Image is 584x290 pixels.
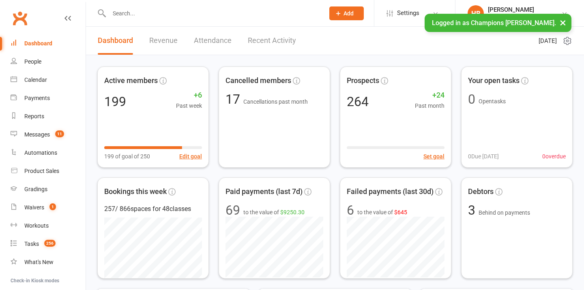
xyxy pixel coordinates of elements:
a: Product Sales [11,162,86,180]
span: 3 [468,203,479,218]
span: to the value of [357,208,407,217]
span: to the value of [243,208,305,217]
a: Attendance [194,27,232,55]
span: $9250.30 [280,209,305,215]
div: HB [468,5,484,21]
div: People [24,58,41,65]
span: Prospects [347,75,379,87]
span: Add [344,10,354,17]
button: × [556,14,570,31]
span: 199 of goal of 250 [104,152,150,161]
span: 11 [55,130,64,137]
a: Gradings [11,180,86,198]
a: Automations [11,144,86,162]
div: 6 [347,204,354,217]
a: What's New [11,253,86,271]
input: Search... [107,8,319,19]
div: Waivers [24,204,44,211]
a: Recent Activity [248,27,296,55]
a: Payments [11,89,86,107]
span: Cancellations past month [243,98,308,105]
span: Past week [176,101,202,110]
a: Workouts [11,217,86,235]
a: Revenue [149,27,178,55]
a: Dashboard [11,34,86,53]
span: 1 [49,203,56,210]
div: Workouts [24,222,49,229]
span: Failed payments (last 30d) [347,186,434,198]
span: +24 [415,90,444,101]
span: [DATE] [539,36,557,46]
span: Past month [415,101,444,110]
div: Product Sales [24,168,59,174]
div: Tasks [24,241,39,247]
div: Calendar [24,77,47,83]
a: Messages 11 [11,126,86,144]
div: Champions [PERSON_NAME] [488,13,561,21]
span: Bookings this week [104,186,167,198]
div: Gradings [24,186,47,192]
span: $645 [394,209,407,215]
div: 264 [347,95,369,108]
div: Dashboard [24,40,52,47]
a: People [11,53,86,71]
button: Add [329,6,364,20]
span: 0 overdue [542,152,566,161]
div: What's New [24,259,54,265]
span: +6 [176,90,202,101]
div: 199 [104,95,126,108]
span: Debtors [468,186,494,198]
div: 257 / 866 spaces for 48 classes [104,204,202,214]
span: Paid payments (last 7d) [225,186,303,198]
a: Waivers 1 [11,198,86,217]
div: 0 [468,93,475,106]
div: Automations [24,149,57,156]
span: Settings [397,4,419,22]
a: Dashboard [98,27,133,55]
span: 256 [44,240,56,247]
div: Messages [24,131,50,138]
a: Reports [11,107,86,126]
button: Set goal [423,152,444,161]
div: 69 [225,204,240,217]
div: [PERSON_NAME] [488,6,561,13]
a: Tasks 256 [11,235,86,253]
button: Edit goal [179,152,202,161]
span: Your open tasks [468,75,520,87]
a: Calendar [11,71,86,89]
span: 17 [225,92,243,107]
a: Clubworx [10,8,30,28]
span: 0 Due [DATE] [468,152,499,161]
div: Reports [24,113,44,119]
div: Payments [24,95,50,101]
span: Open tasks [479,98,506,104]
span: Cancelled members [225,75,291,87]
span: Active members [104,75,158,87]
span: Logged in as Champions [PERSON_NAME]. [432,19,556,27]
span: Behind on payments [479,209,530,216]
